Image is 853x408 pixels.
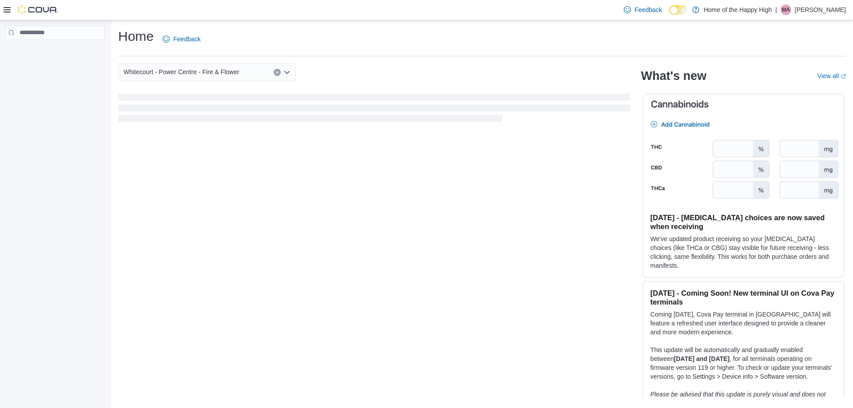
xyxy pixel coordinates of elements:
p: Home of the Happy High [704,4,772,15]
p: Coming [DATE], Cova Pay terminal in [GEOGRAPHIC_DATA] will feature a refreshed user interface des... [650,310,837,337]
h3: [DATE] - [MEDICAL_DATA] choices are now saved when receiving [650,213,837,231]
img: Cova [18,5,58,14]
span: Loading [118,95,630,124]
em: Please be advised that this update is purely visual and does not impact payment functionality. [650,391,826,407]
button: Open list of options [283,69,291,76]
p: This update will be automatically and gradually enabled between , for all terminals operating on ... [650,345,837,381]
p: We've updated product receiving so your [MEDICAL_DATA] choices (like THCa or CBG) stay visible fo... [650,234,837,270]
button: Clear input [274,69,281,76]
span: Feedback [634,5,662,14]
h1: Home [118,28,154,45]
div: Monica Arychuk [781,4,791,15]
a: Feedback [159,30,204,48]
span: Feedback [173,35,200,44]
a: Feedback [620,1,665,19]
span: MA [782,4,790,15]
svg: External link [841,74,846,79]
span: Whitecourt - Power Centre - Fire & Flower [124,67,239,77]
input: Dark Mode [669,5,688,15]
nav: Complex example [5,42,105,63]
p: [PERSON_NAME] [795,4,846,15]
h3: [DATE] - Coming Soon! New terminal UI on Cova Pay terminals [650,289,837,306]
a: View allExternal link [817,72,846,79]
p: | [775,4,777,15]
strong: [DATE] and [DATE] [674,355,729,362]
h2: What's new [641,69,706,83]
